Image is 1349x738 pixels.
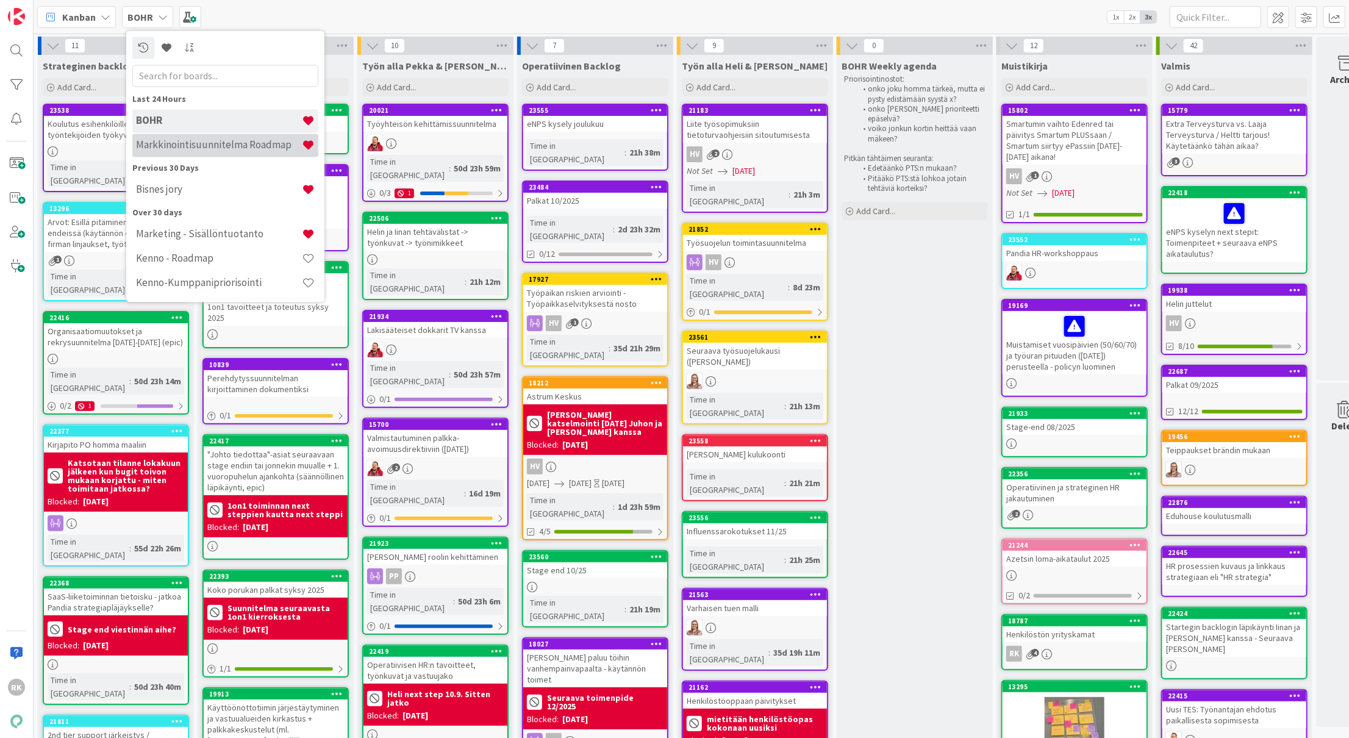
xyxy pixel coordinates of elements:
[395,188,414,198] div: 1
[75,401,95,411] div: 1
[43,311,189,415] a: 22416Organisaatiomuutokset ja rekrysuunnitelma [DATE]-[DATE] (epic)Time in [GEOGRAPHIC_DATA]:50d ...
[363,538,507,549] div: 21923
[615,223,664,236] div: 2d 23h 32m
[363,538,507,565] div: 21923[PERSON_NAME] roolin kehittäminen
[44,105,188,116] div: 23538
[1178,405,1198,418] span: 12/12
[392,464,400,471] span: 2
[48,535,129,562] div: Time in [GEOGRAPHIC_DATA]
[522,104,668,171] a: 23555eNPS kysely joulukuuTime in [GEOGRAPHIC_DATA]:21h 38m
[706,254,721,270] div: HV
[683,512,827,539] div: 23556Influenssarokotukset 11/25
[48,495,79,508] div: Blocked:
[523,105,667,132] div: 23555eNPS kysely joulukuu
[1162,187,1306,198] div: 22418
[683,105,827,116] div: 21183
[44,105,188,143] div: 23538Koulutus esihenkilöille: Avaimia työntekijöiden työkyvyn tukemiseen
[1008,301,1147,310] div: 19169
[1001,104,1148,223] a: 15802Smartumin vaihto Edenred tai päivitys Smartum PLUSsaan / Smartum siirtyy ePassiin [DATE]-[DA...
[363,311,507,338] div: 21934Lakisääteiset dokkarit TV kanssa
[683,343,827,370] div: Seuraava työsuojelukausi ([PERSON_NAME])
[1003,265,1147,281] div: JS
[129,542,131,555] span: :
[527,335,609,362] div: Time in [GEOGRAPHIC_DATA]
[363,105,507,116] div: 20021
[136,253,302,265] h4: Kenno - Roadmap
[379,187,391,199] span: 0 / 3
[48,160,138,187] div: Time in [GEOGRAPHIC_DATA]
[546,315,562,331] div: HV
[1168,188,1306,197] div: 22418
[523,378,667,404] div: 18212Astrum Keskus
[522,273,668,367] a: 17927Työpaikan riskien arviointi - Työpaikkaselvityksestä nostoHVTime in [GEOGRAPHIC_DATA]:35d 21...
[609,342,610,355] span: :
[136,277,302,289] h4: Kenno-Kumppanipriorisointi
[523,285,667,312] div: Työpaikan riskien arviointi - Työpaikkaselvityksestä nosto
[527,216,613,243] div: Time in [GEOGRAPHIC_DATA]
[683,304,827,320] div: 0/1
[68,459,184,493] b: Katsotaan tilanne lokakuun jälkeen kun bugit toivon mukaan korjattu - miten toimitaan jatkossa?
[523,274,667,285] div: 17927
[1170,6,1261,28] input: Quick Filter...
[687,181,789,208] div: Time in [GEOGRAPHIC_DATA]
[784,399,786,413] span: :
[44,426,188,453] div: 22377Kirjapito PO homma maaliin
[683,235,827,251] div: Työsuojelun toimintasuunnitelma
[856,206,895,217] span: Add Card...
[1003,468,1147,479] div: 22356
[127,11,153,23] b: BOHR
[529,379,667,387] div: 18212
[1006,265,1022,281] img: JS
[132,65,318,87] input: Search for boards...
[204,435,348,446] div: 22417
[204,408,348,423] div: 0/1
[1162,442,1306,458] div: Teippaukset brändin mukaan
[522,550,668,628] a: 23560Stage end 10/25Time in [GEOGRAPHIC_DATA]:21h 19m
[466,487,504,500] div: 16d 19m
[362,310,509,408] a: 21934Lakisääteiset dokkarit TV kanssaJSTime in [GEOGRAPHIC_DATA]:50d 23h 57m0/1
[527,477,549,490] span: [DATE]
[571,318,579,326] span: 1
[1003,311,1147,374] div: Muistamiset vuosipäivien (50/60/70) ja työuran pituuden ([DATE]) perusteella - policyn luominen
[363,419,507,430] div: 15700
[1003,468,1147,506] div: 22356Operatiivinen ja strateginen HR jakautuminen
[1008,470,1147,478] div: 22356
[1003,168,1147,184] div: HV
[131,542,184,555] div: 55d 22h 26m
[363,419,507,457] div: 15700Valmistautuminen palkka-avoimuusdirektiiviin ([DATE])
[1162,497,1306,508] div: 22876
[54,256,62,263] span: 1
[367,342,383,357] img: JS
[529,183,667,192] div: 23484
[687,146,703,162] div: HV
[1161,430,1308,486] a: 19456Teippaukset brändin mukaanIH
[682,331,828,425] a: 23561Seuraava työsuojelukausi ([PERSON_NAME])IHTime in [GEOGRAPHIC_DATA]:21h 13m
[529,106,667,115] div: 23555
[49,106,188,115] div: 23538
[732,165,755,177] span: [DATE]
[136,115,302,127] h4: BOHR
[539,525,551,538] span: 4/5
[683,254,827,270] div: HV
[683,523,827,539] div: Influenssarokotukset 11/25
[1162,462,1306,478] div: IH
[1162,116,1306,154] div: Extra Terveysturva vs. Laaja Terveysturva / Heltti tarjous! Käytetäänkö tähän aikaa?
[44,203,188,252] div: 13296Arvot: Esillä pitäminen, esim. stage endeissä (käytännön esimerkit, firman linjaukset, työta...
[209,437,348,445] div: 22417
[8,8,25,25] img: Visit kanbanzone.com
[362,212,509,300] a: 22506Helin ja Iinan tehtävälistat -> työnkuvat -> työnimikkeetTime in [GEOGRAPHIC_DATA]:21h 12m
[682,223,828,321] a: 21852Työsuojelun toimintasuunnitelmaHVTime in [GEOGRAPHIC_DATA]:8d 23m0/1
[1003,300,1147,311] div: 19169
[687,165,713,176] i: Not Set
[1162,547,1306,585] div: 22645HR prosessien kuvaus ja linkkaus strategiaan eli "HR strategia"
[363,430,507,457] div: Valmistautuminen palkka-avoimuusdirektiiviin ([DATE])
[615,500,664,514] div: 1d 23h 59m
[523,182,667,209] div: 23484Palkat 10/2025
[367,480,464,507] div: Time in [GEOGRAPHIC_DATA]
[1168,498,1306,507] div: 22876
[1008,541,1147,550] div: 21244
[1162,508,1306,524] div: Eduhouse koulutusmalli
[683,332,827,370] div: 23561Seuraava työsuojelukausi ([PERSON_NAME])
[689,514,827,522] div: 23556
[547,410,664,436] b: [PERSON_NAME] katselmointi [DATE] Juhon ja [PERSON_NAME] kanssa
